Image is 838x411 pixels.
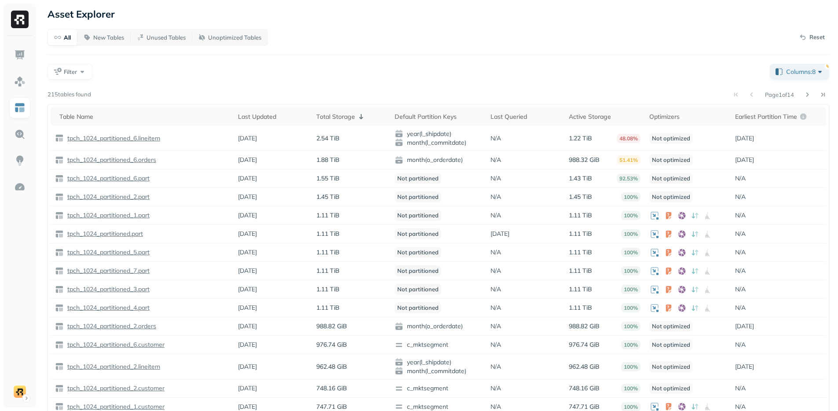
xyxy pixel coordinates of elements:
p: tpch_1024_partitioned_3.part [66,285,150,294]
p: 1.45 TiB [569,193,592,201]
p: 1.11 TiB [316,230,340,238]
p: Not optimized [649,154,693,165]
p: tpch_1024_partitioned_2.part [66,193,150,201]
p: All [64,33,71,42]
p: 1.11 TiB [316,285,340,294]
img: Assets [14,76,26,87]
p: [DATE] [735,156,754,164]
p: Not optimized [649,133,693,144]
img: Insights [14,155,26,166]
img: table [55,362,64,371]
p: N/A [490,134,501,143]
p: tpch_1024_partitioned_2.lineitem [66,363,160,371]
p: 100% [621,266,640,275]
p: N/A [735,174,746,183]
p: 100% [621,384,640,393]
p: [DATE] [735,322,754,330]
img: table [55,267,64,275]
p: 100% [621,303,640,312]
p: tpch_1024_partitioned_6.orders [66,156,156,164]
img: table [55,193,64,202]
div: Total Storage [316,111,386,122]
p: tpch_1024_partitioned_7.part [66,267,150,275]
p: Reset [809,33,825,42]
p: [DATE] [238,156,257,164]
a: tpch_1024_partitioned_1.part [64,211,150,220]
p: [DATE] [238,134,257,143]
p: N/A [490,322,501,330]
p: tpch_1024_partitioned_4.part [66,304,150,312]
p: N/A [735,384,746,393]
p: [DATE] [238,341,257,349]
p: 748.16 GiB [569,384,600,393]
img: table [55,134,64,143]
p: 1.11 TiB [316,267,340,275]
p: [DATE] [238,211,257,220]
p: 51.41% [617,155,640,165]
p: N/A [490,403,501,411]
div: Last Queried [490,113,560,121]
span: c_mktsegment [395,341,481,349]
p: 976.74 GiB [316,341,347,349]
p: 1.11 TiB [569,267,592,275]
p: N/A [490,384,501,393]
p: 1.45 TiB [316,193,340,201]
button: Filter [48,64,92,80]
p: Not partitioned [395,228,441,239]
p: tpch_1024_partitioned_6.customer [66,341,165,349]
p: [DATE] [238,174,257,183]
p: N/A [735,285,746,294]
p: N/A [490,211,501,220]
span: month(o_orderdate) [395,322,481,331]
p: Not partitioned [395,284,441,295]
p: 1.11 TiB [569,230,592,238]
p: N/A [735,403,746,411]
p: Asset Explorer [48,8,115,20]
span: Columns: 8 [786,67,824,76]
p: tpch_1024_partitioned_1.part [66,211,150,220]
p: N/A [490,193,501,201]
button: Columns:8 [770,64,829,80]
p: 100% [621,322,640,331]
p: N/A [490,341,501,349]
p: tpch_1024_partitioned_2.customer [66,384,165,393]
p: Not optimized [649,361,693,372]
p: Not optimized [649,191,693,202]
p: [DATE] [238,230,257,238]
img: table [55,341,64,349]
a: tpch_1024_partitioned_2.lineitem [64,363,160,371]
p: 100% [621,229,640,239]
p: [DATE] [238,322,257,330]
div: Table Name [59,113,229,121]
p: 988.82 GiB [316,322,347,330]
p: 100% [621,285,640,294]
p: 976.74 GiB [569,341,600,349]
p: N/A [735,248,746,257]
p: tpch_1024_partitioned_5.part [66,248,150,257]
p: N/A [490,248,501,257]
p: N/A [735,230,746,238]
p: 1.43 TiB [569,174,592,183]
a: tpch_1024_partitioned_1.customer [64,403,165,411]
p: 48.08% [617,134,640,143]
p: [DATE] [735,134,754,143]
a: tpch_1024_partitioned_2.customer [64,384,165,393]
span: c_mktsegment [395,402,481,411]
p: [DATE] [490,230,509,238]
a: tpch_1024_partitioned_5.part [64,248,150,257]
div: Default Partition Keys [395,113,481,121]
p: 1.88 TiB [316,156,340,164]
p: 1.11 TiB [569,285,592,294]
p: [DATE] [238,285,257,294]
p: 747.71 GiB [569,403,600,411]
a: tpch_1024_partitioned_6.part [64,174,150,183]
p: N/A [735,193,746,201]
img: table [55,211,64,220]
p: [DATE] [238,248,257,257]
img: demo [14,385,26,398]
p: N/A [490,174,501,183]
p: 1.55 TiB [316,174,340,183]
p: N/A [735,341,746,349]
img: table [55,285,64,294]
img: Query Explorer [14,128,26,140]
